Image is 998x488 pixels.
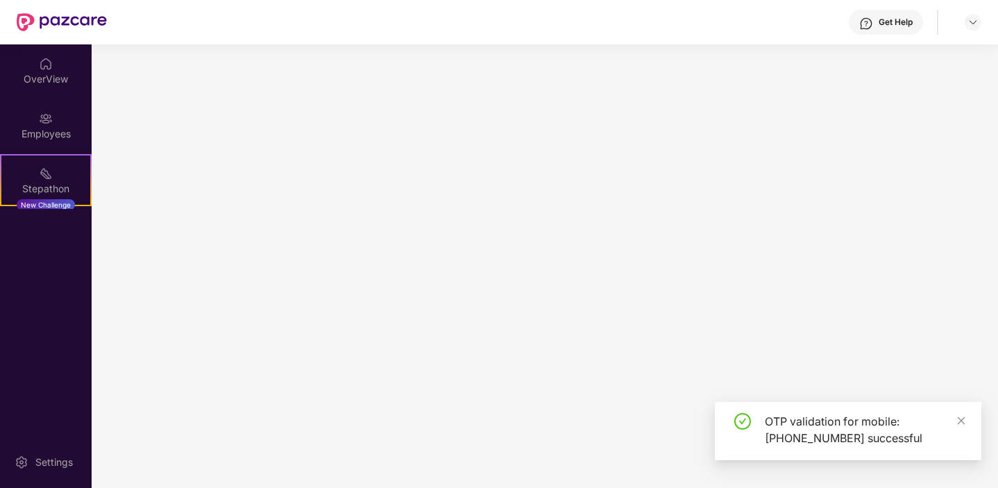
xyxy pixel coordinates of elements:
[967,17,979,28] img: svg+xml;base64,PHN2ZyBpZD0iRHJvcGRvd24tMzJ4MzIiIHhtbG5zPSJodHRwOi8vd3d3LnczLm9yZy8yMDAwL3N2ZyIgd2...
[39,112,53,126] img: svg+xml;base64,PHN2ZyBpZD0iRW1wbG95ZWVzIiB4bWxucz0iaHR0cDovL3d3dy53My5vcmcvMjAwMC9zdmciIHdpZHRoPS...
[879,17,913,28] div: Get Help
[39,57,53,71] img: svg+xml;base64,PHN2ZyBpZD0iSG9tZSIgeG1sbnM9Imh0dHA6Ly93d3cudzMub3JnLzIwMDAvc3ZnIiB3aWR0aD0iMjAiIG...
[17,13,107,31] img: New Pazcare Logo
[765,413,965,446] div: OTP validation for mobile: [PHONE_NUMBER] successful
[31,455,77,469] div: Settings
[15,455,28,469] img: svg+xml;base64,PHN2ZyBpZD0iU2V0dGluZy0yMHgyMCIgeG1sbnM9Imh0dHA6Ly93d3cudzMub3JnLzIwMDAvc3ZnIiB3aW...
[39,167,53,180] img: svg+xml;base64,PHN2ZyB4bWxucz0iaHR0cDovL3d3dy53My5vcmcvMjAwMC9zdmciIHdpZHRoPSIyMSIgaGVpZ2h0PSIyMC...
[17,199,75,210] div: New Challenge
[956,416,966,426] span: close
[1,182,90,196] div: Stepathon
[859,17,873,31] img: svg+xml;base64,PHN2ZyBpZD0iSGVscC0zMngzMiIgeG1sbnM9Imh0dHA6Ly93d3cudzMub3JnLzIwMDAvc3ZnIiB3aWR0aD...
[734,413,751,430] span: check-circle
